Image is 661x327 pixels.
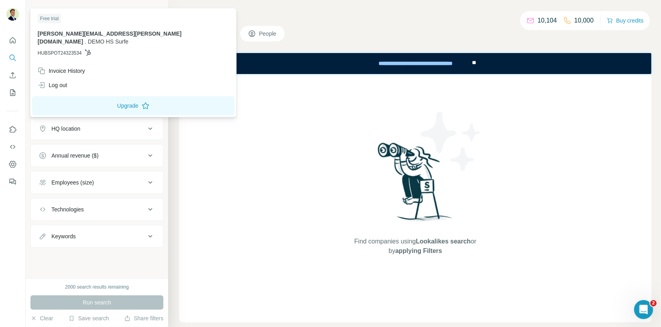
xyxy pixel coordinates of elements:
button: Search [6,51,19,65]
button: Dashboard [6,157,19,171]
h4: Search [179,10,652,21]
iframe: Intercom live chat [634,300,653,319]
div: Keywords [51,232,76,240]
span: Find companies using or by [352,237,479,256]
button: Use Surfe API [6,140,19,154]
div: HQ location [51,125,80,133]
span: [PERSON_NAME][EMAIL_ADDRESS][PERSON_NAME][DOMAIN_NAME] [38,30,182,45]
img: Surfe Illustration - Woman searching with binoculars [374,141,456,229]
button: Buy credits [607,15,644,26]
iframe: Banner [179,53,652,74]
div: Annual revenue ($) [51,152,98,160]
button: Hide [138,5,168,17]
button: Clear [30,314,53,322]
p: 10,104 [538,16,557,25]
p: 10,000 [574,16,594,25]
img: Surfe Illustration - Stars [415,106,487,177]
div: Invoice History [38,67,85,75]
button: Save search [68,314,109,322]
button: Upgrade [32,96,235,115]
span: 2 [650,300,657,306]
button: Enrich CSV [6,68,19,82]
div: Technologies [51,205,84,213]
button: Use Surfe on LinkedIn [6,122,19,137]
span: applying Filters [395,247,442,254]
img: Avatar [6,8,19,21]
div: New search [30,7,55,14]
div: Employees (size) [51,179,94,186]
button: My lists [6,86,19,100]
button: Keywords [31,227,163,246]
span: People [259,30,277,38]
button: Employees (size) [31,173,163,192]
button: HQ location [31,119,163,138]
button: Technologies [31,200,163,219]
button: Share filters [124,314,163,322]
button: Annual revenue ($) [31,146,163,165]
span: . [85,38,86,45]
div: 2000 search results remaining [65,283,129,291]
span: DEMO HS Surfe [88,38,129,45]
span: HUBSPOT24323534 [38,49,81,57]
span: Lookalikes search [416,238,471,245]
div: Log out [38,81,67,89]
div: Free trial [38,14,61,23]
button: Feedback [6,175,19,189]
button: Quick start [6,33,19,48]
